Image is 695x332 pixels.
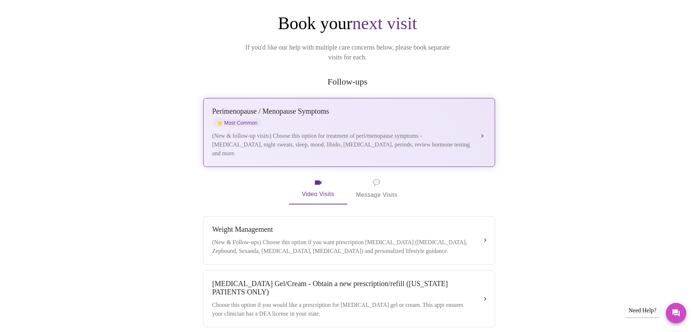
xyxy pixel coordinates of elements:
[202,77,494,87] h2: Follow-ups
[212,301,471,318] div: Choose this option if you would like a prescription for [MEDICAL_DATA] gel or cream. This appt en...
[352,13,417,33] span: next visit
[212,238,471,255] div: (New & Follow-ups) Choose this option if you want prescription [MEDICAL_DATA] ([MEDICAL_DATA], Ze...
[203,216,495,265] button: Weight Management(New & Follow-ups) Choose this option if you want prescription [MEDICAL_DATA] ([...
[625,304,660,317] div: Need Help?
[356,177,398,200] span: Message Visits
[235,43,460,62] p: If you'd like our help with multiple care concerns below, please book separate visits for each.
[203,270,495,327] button: [MEDICAL_DATA] Gel/Cream - Obtain a new prescription/refill ([US_STATE] PATIENTS ONLY)Choose this...
[298,178,339,199] span: Video Visits
[202,13,494,34] h1: Book your
[212,280,471,296] div: [MEDICAL_DATA] Gel/Cream - Obtain a new prescription/refill ([US_STATE] PATIENTS ONLY)
[217,120,223,126] span: star
[666,303,686,323] button: Messages
[212,107,471,116] div: Perimenopause / Menopause Symptoms
[373,177,380,188] span: message
[212,225,471,234] div: Weight Management
[203,98,495,167] button: Perimenopause / Menopause SymptomsstarMost Common(New & follow-up visits) Choose this option for ...
[212,132,471,158] div: (New & follow-up visits) Choose this option for treatment of peri/menopause symptoms - [MEDICAL_D...
[212,118,262,127] span: Most Common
